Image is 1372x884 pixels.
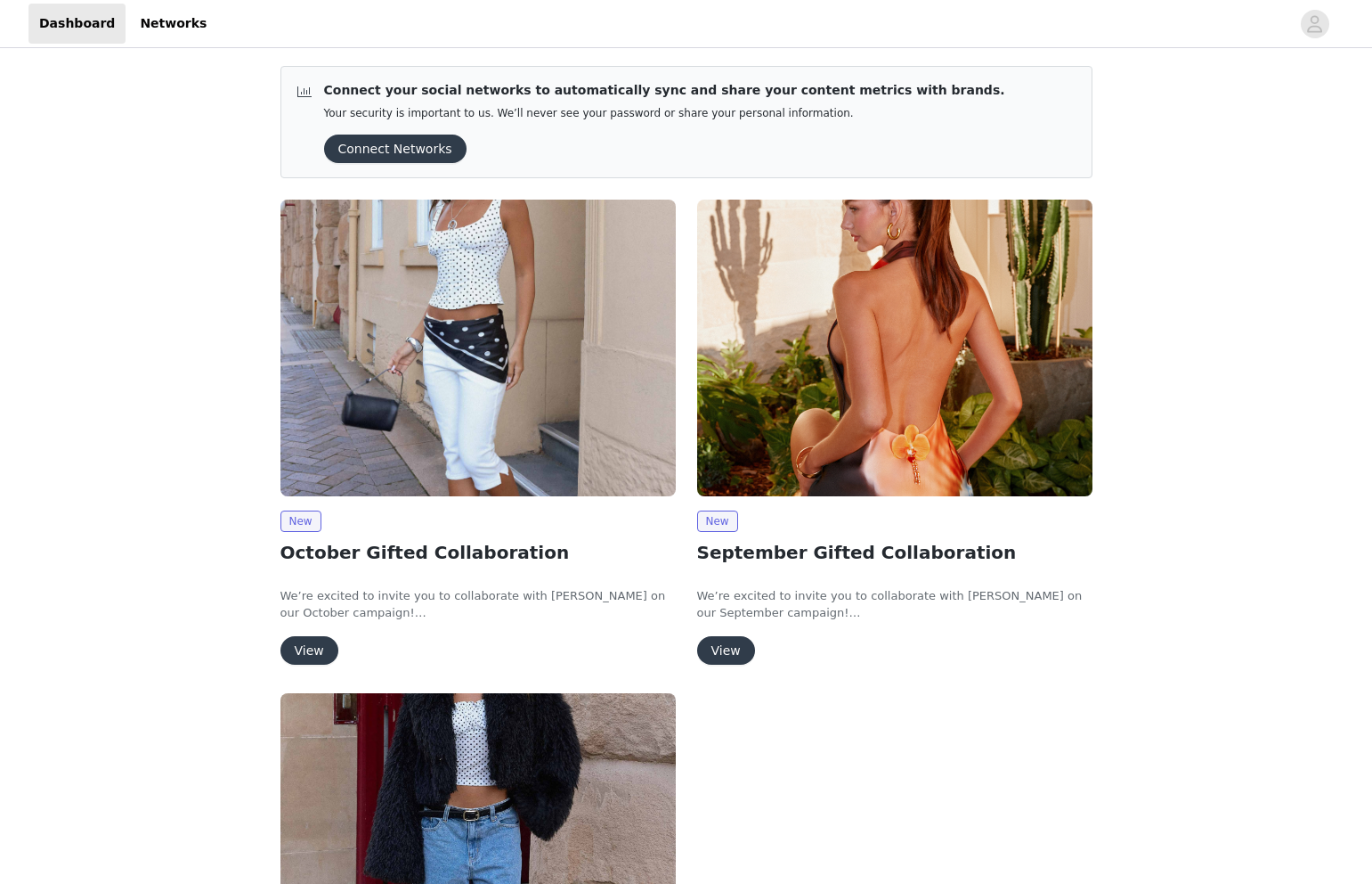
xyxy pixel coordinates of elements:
[697,636,755,665] button: View
[324,135,467,163] button: Connect Networks
[280,539,676,566] h2: October Gifted Collaboration
[280,644,338,658] a: View
[697,200,1092,496] img: Peppermayo AUS
[280,511,321,532] span: New
[28,4,126,44] a: Dashboard
[280,587,676,622] p: We’re excited to invite you to collaborate with [PERSON_NAME] on our October campaign!
[1306,10,1323,38] div: avatar
[697,587,1092,622] p: We’re excited to invite you to collaborate with [PERSON_NAME] on our September campaign!
[280,200,676,496] img: Peppermayo AUS
[697,511,738,532] span: New
[697,644,755,658] a: View
[129,4,217,44] a: Networks
[324,81,1005,100] p: Connect your social networks to automatically sync and share your content metrics with brands.
[280,636,338,665] button: View
[324,107,1005,120] p: Your security is important to us. We’ll never see your password or share your personal information.
[697,539,1092,566] h2: September Gifted Collaboration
